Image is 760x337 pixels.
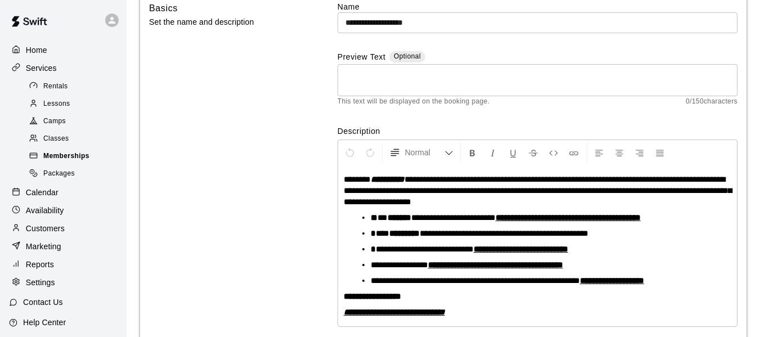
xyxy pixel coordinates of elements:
button: Insert Link [564,142,583,163]
button: Formatting Options [385,142,458,163]
button: Format Bold [463,142,482,163]
label: Preview Text [338,51,386,64]
button: Format Strikethrough [524,142,543,163]
span: Optional [394,52,421,60]
a: Marketing [9,238,118,255]
button: Redo [361,142,380,163]
a: Classes [27,131,127,148]
a: Rentals [27,78,127,95]
button: Left Align [590,142,609,163]
span: Rentals [43,81,68,92]
div: Camps [27,114,122,129]
button: Right Align [630,142,649,163]
p: Reports [26,259,54,270]
p: Home [26,44,47,56]
div: Classes [27,131,122,147]
p: Help Center [23,317,66,328]
div: Lessons [27,96,122,112]
label: Name [338,1,737,12]
a: Calendar [9,184,118,201]
span: This text will be displayed on the booking page. [338,96,490,107]
a: Reports [9,256,118,273]
h6: Basics [149,1,178,16]
button: Format Italics [483,142,502,163]
span: Lessons [43,98,70,110]
a: Home [9,42,118,59]
a: Camps [27,113,127,131]
a: Packages [27,165,127,183]
span: Classes [43,133,69,145]
a: Lessons [27,95,127,113]
p: Customers [26,223,65,234]
a: Customers [9,220,118,237]
button: Justify Align [650,142,669,163]
a: Settings [9,274,118,291]
label: Description [338,125,737,137]
a: Memberships [27,148,127,165]
p: Services [26,62,57,74]
span: Normal [405,147,444,158]
span: Camps [43,116,66,127]
button: Undo [340,142,359,163]
button: Insert Code [544,142,563,163]
a: Availability [9,202,118,219]
span: Memberships [43,151,89,162]
p: Set the name and description [149,15,302,29]
p: Marketing [26,241,61,252]
div: Memberships [27,149,122,164]
div: Rentals [27,79,122,95]
button: Format Underline [503,142,523,163]
p: Availability [26,205,64,216]
p: Settings [26,277,55,288]
span: 0 / 150 characters [686,96,737,107]
button: Center Align [610,142,629,163]
p: Calendar [26,187,59,198]
div: Packages [27,166,122,182]
p: Contact Us [23,296,63,308]
span: Packages [43,168,75,179]
a: Services [9,60,118,77]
